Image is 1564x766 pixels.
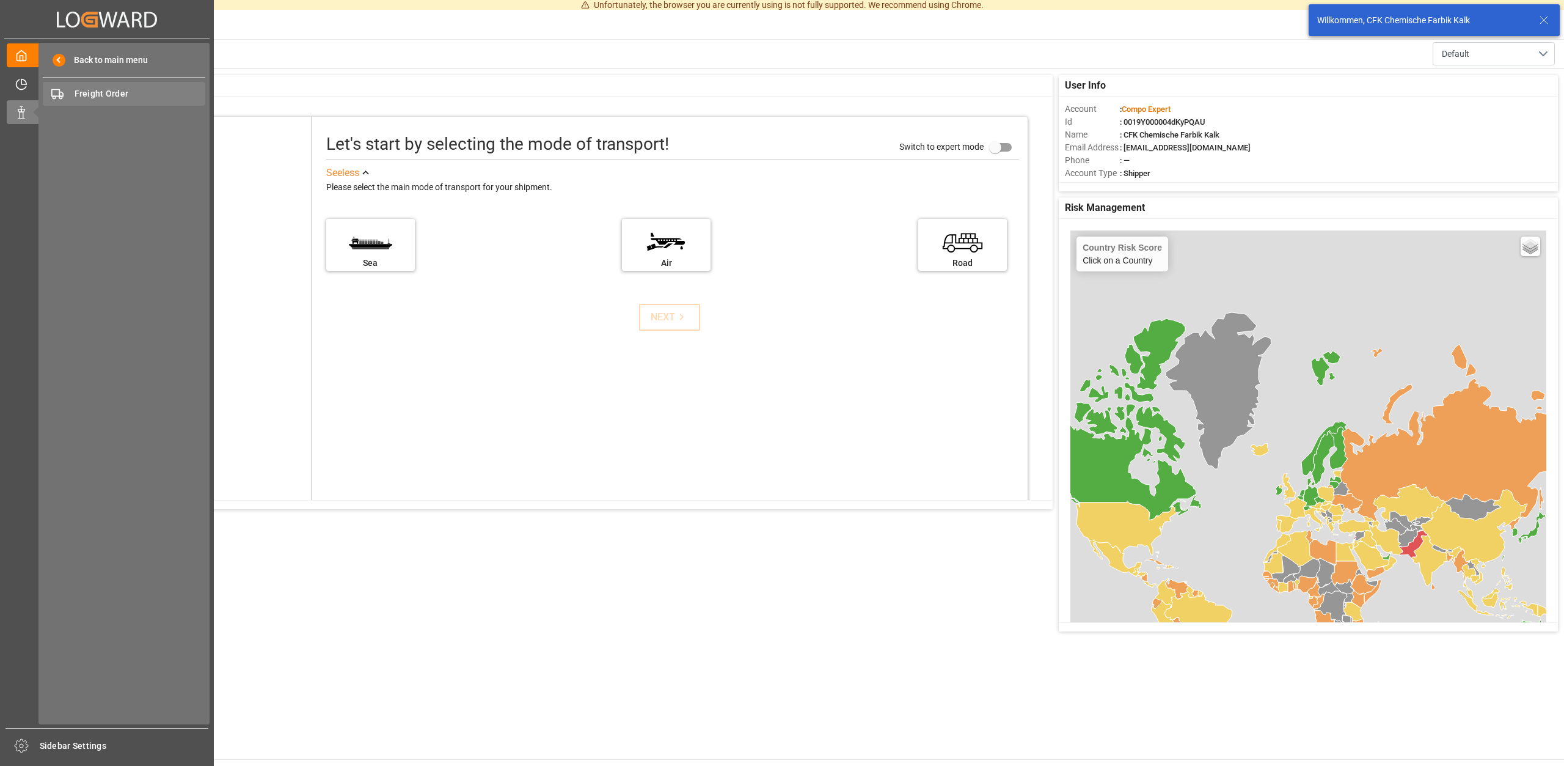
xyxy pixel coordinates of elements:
[628,257,704,270] div: Air
[1317,14,1527,27] div: Willkommen, CFK Chemische Farbik Kalk
[332,257,409,270] div: Sea
[1442,48,1469,61] span: Default
[75,87,206,100] span: Freight Order
[40,740,209,753] span: Sidebar Settings
[326,166,359,180] div: See less
[1065,201,1145,215] span: Risk Management
[7,43,207,67] a: My Cockpit
[1433,42,1555,65] button: open menu
[1120,169,1150,178] span: : Shipper
[1065,141,1120,154] span: Email Address
[1122,105,1171,114] span: Compo Expert
[1120,156,1130,165] span: : —
[1120,130,1219,139] span: : CFK Chemische Farbik Kalk
[1120,117,1205,127] span: : 0019Y000004dKyPQAU
[1083,243,1162,265] div: Click on a Country
[1083,243,1162,252] h4: Country Risk Score
[43,82,205,106] a: Freight Order
[1065,103,1120,116] span: Account
[639,304,700,331] button: NEXT
[1065,78,1106,93] span: User Info
[326,131,669,157] div: Let's start by selecting the mode of transport!
[1065,167,1120,180] span: Account Type
[1065,128,1120,141] span: Name
[1065,116,1120,128] span: Id
[651,310,688,325] div: NEXT
[65,54,148,67] span: Back to main menu
[1521,237,1540,256] a: Layers
[1065,154,1120,167] span: Phone
[924,257,1001,270] div: Road
[1120,105,1171,114] span: :
[7,72,207,95] a: Timeslot Management
[899,142,984,152] span: Switch to expert mode
[326,180,1019,195] div: Please select the main mode of transport for your shipment.
[1120,143,1251,152] span: : [EMAIL_ADDRESS][DOMAIN_NAME]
